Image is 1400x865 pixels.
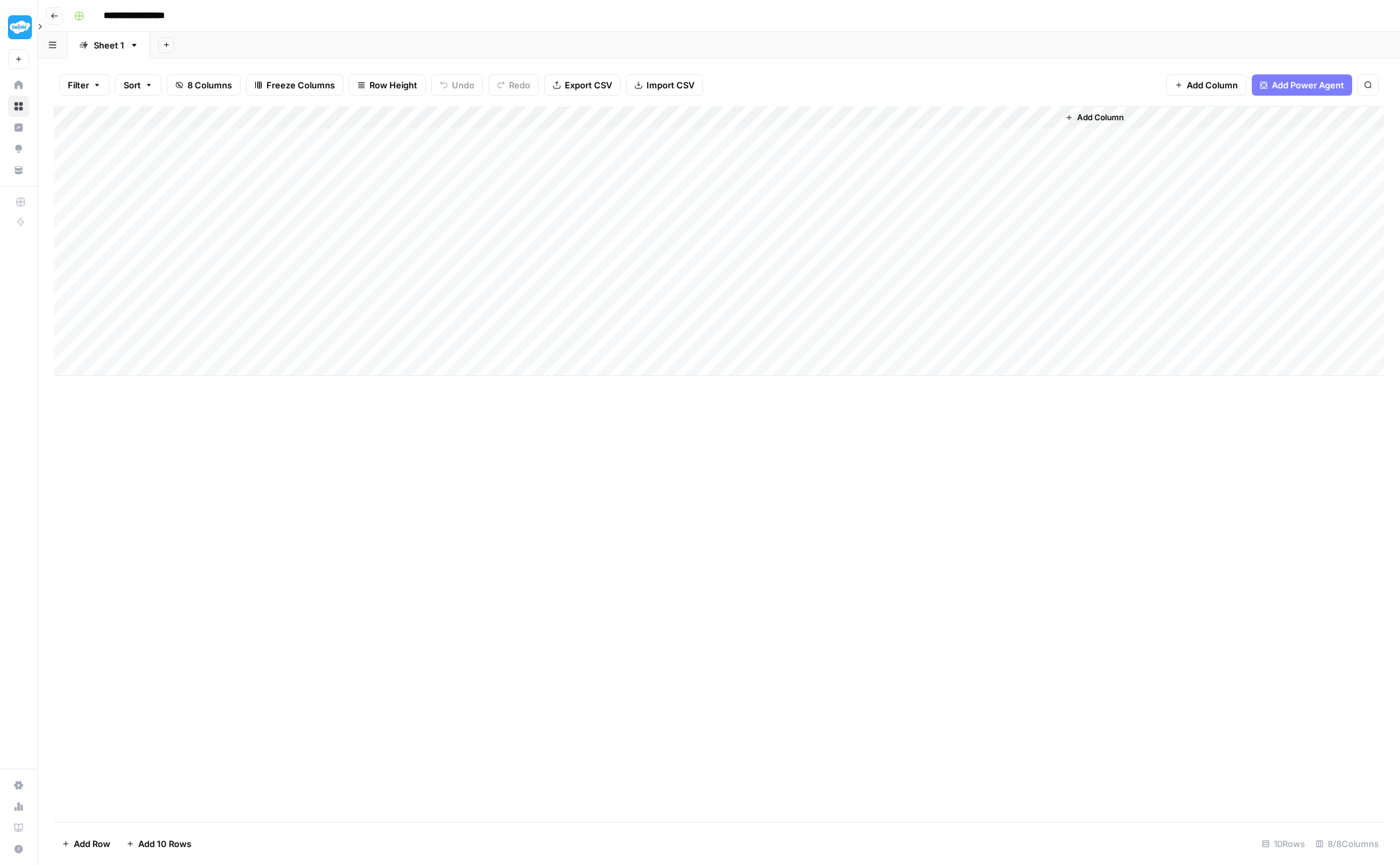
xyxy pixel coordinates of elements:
span: 8 Columns [187,78,232,92]
span: Add Column [1077,112,1124,124]
a: Settings [8,775,29,796]
button: Help + Support [8,838,29,860]
span: Import CSV [647,78,694,92]
button: Filter [59,74,110,96]
span: Redo [509,78,530,92]
button: Add Column [1166,74,1247,96]
a: Insights [8,117,29,138]
div: 10 Rows [1256,833,1310,854]
span: Add Row [74,837,110,850]
button: Workspace: Twinkl [8,11,29,44]
span: Add Column [1187,78,1238,92]
a: Browse [8,96,29,117]
span: Add 10 Rows [138,837,191,850]
button: Add Power Agent [1252,74,1352,96]
a: Home [8,74,29,96]
a: Sheet 1 [68,32,150,58]
a: Your Data [8,159,29,181]
span: Filter [68,78,89,92]
button: Sort [115,74,161,96]
button: Add Row [54,833,118,854]
span: Sort [124,78,141,92]
div: Sheet 1 [94,39,124,52]
img: Twinkl Logo [8,15,32,39]
span: Export CSV [565,78,612,92]
span: Row Height [369,78,417,92]
div: 8/8 Columns [1310,833,1384,854]
button: Row Height [349,74,426,96]
a: Usage [8,796,29,817]
button: 8 Columns [167,74,241,96]
button: Freeze Columns [246,74,344,96]
button: Export CSV [544,74,621,96]
span: Undo [452,78,474,92]
button: Import CSV [626,74,703,96]
button: Undo [431,74,483,96]
span: Add Power Agent [1272,78,1344,92]
a: Opportunities [8,138,29,159]
button: Redo [488,74,539,96]
button: Add Column [1060,109,1129,126]
span: Freeze Columns [266,78,335,92]
button: Add 10 Rows [118,833,199,854]
a: Learning Hub [8,817,29,838]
